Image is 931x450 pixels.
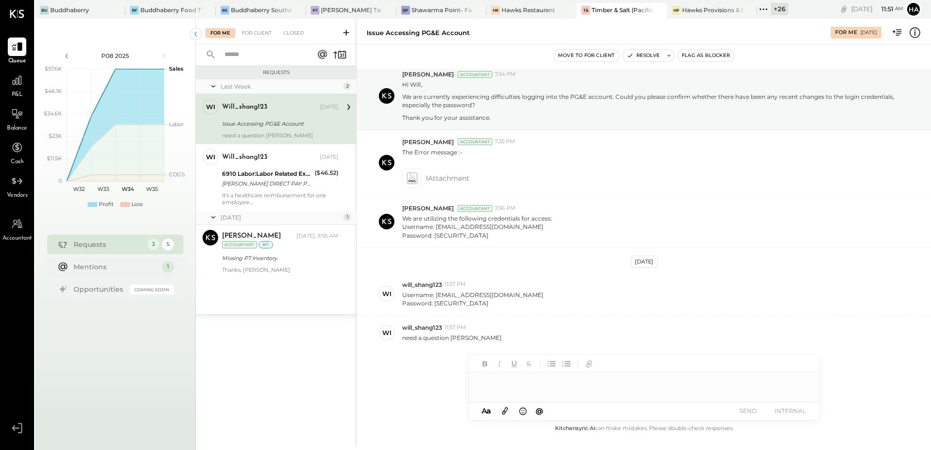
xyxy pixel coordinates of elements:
div: wi [206,102,215,112]
span: Accountant [2,234,32,243]
span: 7:36 PM [495,205,516,212]
a: Cash [0,138,34,167]
div: wi [206,152,215,162]
div: Loss [131,201,143,208]
div: Hawks Provisions & Public House [682,6,743,14]
p: need a question [PERSON_NAME] [402,334,502,342]
text: W32 [73,186,85,192]
div: Accountant [458,138,492,145]
div: need a question [PERSON_NAME] [222,132,338,139]
button: INTERNAL [771,404,810,417]
div: Coming Soon [130,285,174,294]
button: Unordered List [545,357,558,370]
span: a [486,406,491,415]
div: [PERSON_NAME] DIRECT PAY PHONE [GEOGRAPHIC_DATA] [222,179,312,188]
span: Vendors [7,191,28,200]
div: For Me [205,28,235,38]
div: + 26 [771,3,788,15]
div: Shawarma Point- Fareground [411,6,472,14]
button: Underline [508,357,521,370]
span: P&L [12,91,23,99]
p: Username: [EMAIL_ADDRESS][DOMAIN_NAME] Password: [SECURITY_DATA] [402,291,543,307]
span: [PERSON_NAME] [402,70,454,78]
text: $23K [49,132,62,139]
button: Add URL [583,357,596,370]
span: 7:34 PM [495,71,516,78]
text: Labor [169,121,184,128]
a: Accountant [0,215,34,243]
div: HR [491,6,500,15]
text: $46.1K [45,88,62,94]
text: $34.6K [44,110,62,117]
text: COGS [169,171,185,178]
button: Resolve [623,50,664,61]
div: will_shang123 [222,152,267,162]
button: SEND [729,404,768,417]
span: 1 Attachment [426,169,469,188]
button: Bold [479,357,491,370]
a: Vendors [0,172,34,200]
div: BS [221,6,229,15]
p: Thank you for your assistance. [402,113,897,122]
div: 3 [148,239,159,250]
div: 1 [162,261,174,273]
span: [PERSON_NAME] [402,204,454,212]
div: int [259,241,273,248]
button: Italic [493,357,506,370]
span: Cash [11,158,23,167]
div: Accountant [458,205,492,212]
span: [PERSON_NAME] [402,138,454,146]
div: SP [401,6,410,15]
div: Timber & Salt (Pacific Dining CA1 LLC) [592,6,652,14]
div: Buddhaberry Southampton [231,6,291,14]
button: Aa [479,406,494,416]
div: Closed [279,28,309,38]
div: Profit [99,201,113,208]
div: HP [672,6,681,15]
p: The Error message :- [402,148,463,165]
a: P&L [0,71,34,99]
button: Ha [906,1,921,17]
div: 5 [162,239,174,250]
text: 0 [58,177,62,184]
div: For Me [835,29,857,37]
div: Opportunities [74,284,125,294]
div: Mentions [74,262,157,272]
div: [DATE] [320,153,338,161]
div: P08 2025 [74,52,157,60]
div: copy link [839,4,849,14]
text: W33 [97,186,109,192]
div: ($46.52) [315,168,338,178]
button: Flag as Blocker [678,50,734,61]
span: Queue [8,57,26,66]
div: [DATE] [631,256,658,268]
div: Missing P7 Inventory [222,253,335,263]
p: Hi Will, [402,80,897,89]
div: Issue Accessing PG&E Account [222,119,335,129]
div: BF [130,6,139,15]
div: 1 [343,213,351,221]
a: Queue [0,37,34,66]
div: 2 [343,82,351,90]
span: 11:57 PM [445,281,466,288]
div: 6910 Labor:Labor Related Expenses:Group Insurance [222,169,312,179]
span: @ [536,406,543,415]
button: @ [533,405,546,417]
div: Issue Accessing PG&E Account [367,28,470,37]
a: Balance [0,105,34,133]
p: We are utilizing the following credentials for access: Username: [EMAIL_ADDRESS][DOMAIN_NAME] Pas... [402,214,552,239]
div: [PERSON_NAME] [222,231,281,241]
div: Requests [74,240,143,249]
text: $11.5K [47,155,62,162]
span: 11:57 PM [445,324,466,332]
div: [DATE] [221,213,341,222]
span: Balance [7,124,27,133]
text: W34 [121,186,134,192]
text: W35 [146,186,158,192]
div: [DATE] [851,4,903,14]
div: Hawks Restaurant [502,6,555,14]
div: T& [581,6,590,15]
div: Accountant [458,71,492,78]
span: will_shang123 [402,323,442,332]
div: wi [382,289,391,299]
